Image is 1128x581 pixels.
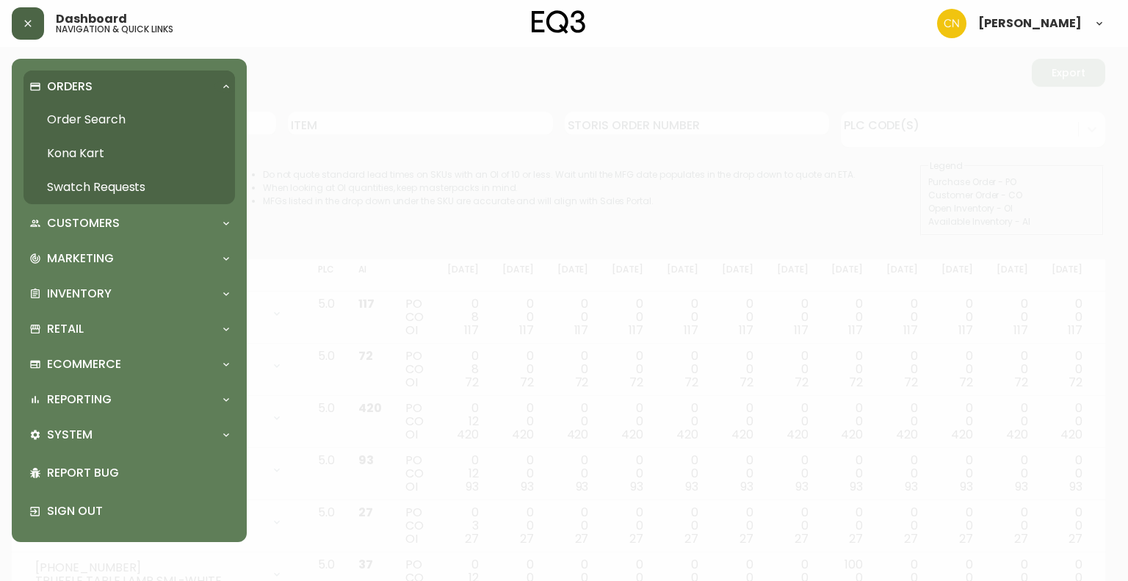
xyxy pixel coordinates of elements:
div: Retail [23,313,235,345]
span: [PERSON_NAME] [978,18,1082,29]
div: System [23,419,235,451]
div: Orders [23,71,235,103]
div: Report Bug [23,454,235,492]
p: Retail [47,321,84,337]
p: Ecommerce [47,356,121,372]
div: Marketing [23,242,235,275]
p: System [47,427,93,443]
div: Sign Out [23,492,235,530]
p: Marketing [47,250,114,267]
p: Reporting [47,391,112,408]
p: Report Bug [47,465,229,481]
a: Swatch Requests [23,170,235,204]
h5: navigation & quick links [56,25,173,34]
p: Orders [47,79,93,95]
a: Kona Kart [23,137,235,170]
p: Customers [47,215,120,231]
p: Inventory [47,286,112,302]
div: Customers [23,207,235,239]
div: Inventory [23,278,235,310]
div: Reporting [23,383,235,416]
p: Sign Out [47,503,229,519]
img: c84cfeac70e636aa0953565b6890594c [937,9,966,38]
a: Order Search [23,103,235,137]
img: logo [532,10,586,34]
span: Dashboard [56,13,127,25]
div: Ecommerce [23,348,235,380]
